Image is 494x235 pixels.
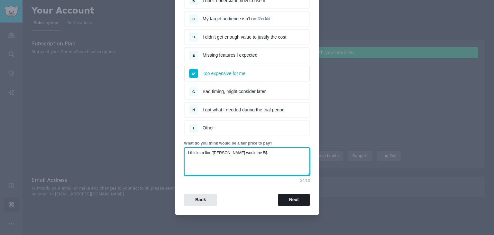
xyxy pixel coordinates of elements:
span: 10 [306,178,310,183]
span: D [192,35,195,39]
button: Next [278,194,310,206]
p: What do you think would be a fair price to pay? [184,141,310,146]
span: H [192,108,195,112]
span: 34 [300,178,305,183]
span: I [193,126,194,130]
span: E [192,53,195,57]
span: C [192,17,195,21]
span: G [192,90,195,94]
p: / [300,178,310,184]
button: Back [184,194,217,206]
